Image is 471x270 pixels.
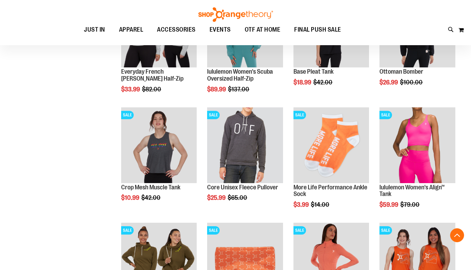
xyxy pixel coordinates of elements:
img: Product image for Core Unisex Fleece Pullover [207,107,283,183]
span: $33.99 [121,86,141,93]
span: FINAL PUSH SALE [294,22,341,38]
img: Product image for More Life Performance Ankle Sock [293,107,369,183]
a: Product image for Crop Mesh Muscle TankSALE [121,107,197,184]
span: ACCESSORIES [157,22,196,38]
a: FINAL PUSH SALE [287,22,348,38]
span: $89.99 [207,86,227,93]
a: EVENTS [203,22,238,38]
a: APPAREL [112,22,150,38]
div: product [204,104,286,219]
img: Product image for Crop Mesh Muscle Tank [121,107,197,183]
a: Product image for lululemon Womens Align TankSALE [379,107,455,184]
div: product [376,104,459,226]
span: $26.99 [379,79,399,86]
span: $14.00 [311,201,330,208]
a: lululemon Women's Align™ Tank [379,184,445,198]
span: $25.99 [207,194,227,201]
span: SALE [293,226,306,235]
span: $59.99 [379,201,399,208]
button: Back To Top [450,228,464,242]
span: $10.99 [121,194,140,201]
span: $42.00 [313,79,333,86]
div: product [118,104,201,219]
a: Everyday French [PERSON_NAME] Half-Zip [121,68,183,82]
span: JUST IN [84,22,105,38]
span: SALE [207,226,220,235]
span: EVENTS [210,22,231,38]
span: $79.00 [400,201,421,208]
img: Product image for lululemon Womens Align Tank [379,107,455,183]
a: lululemon Women's Scuba Oversized Half-Zip [207,68,273,82]
span: $3.99 [293,201,310,208]
span: $100.00 [400,79,424,86]
a: Crop Mesh Muscle Tank [121,184,180,191]
span: SALE [207,111,220,119]
span: $82.00 [142,86,162,93]
span: SALE [121,111,134,119]
span: SALE [121,226,134,235]
span: SALE [379,226,392,235]
span: $65.00 [228,194,248,201]
a: More Life Performance Ankle Sock [293,184,367,198]
span: $18.99 [293,79,312,86]
span: SALE [293,111,306,119]
span: $137.00 [228,86,250,93]
a: ACCESSORIES [150,22,203,38]
span: OTF AT HOME [245,22,281,38]
a: Product image for Core Unisex Fleece PulloverSALE [207,107,283,184]
a: Ottoman Bomber [379,68,423,75]
a: JUST IN [77,22,112,38]
span: APPAREL [119,22,143,38]
a: Base Pleat Tank [293,68,333,75]
span: SALE [379,111,392,119]
span: $42.00 [141,194,162,201]
a: Core Unisex Fleece Pullover [207,184,278,191]
div: product [290,104,373,226]
a: OTF AT HOME [238,22,288,38]
img: Shop Orangetheory [197,7,274,22]
a: Product image for More Life Performance Ankle SockSALE [293,107,369,184]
